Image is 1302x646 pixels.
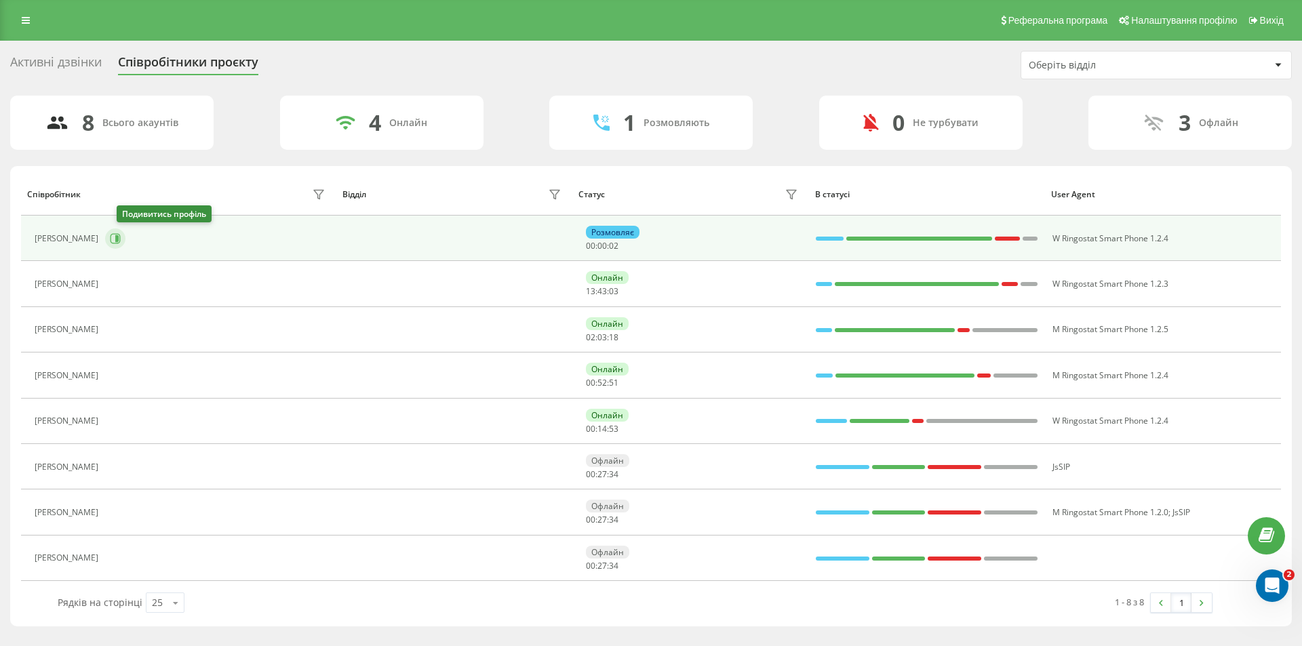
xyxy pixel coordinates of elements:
[597,468,607,480] span: 27
[1172,506,1190,518] span: JsSIP
[586,333,618,342] div: : :
[1008,15,1108,26] span: Реферальна програма
[597,423,607,435] span: 14
[597,560,607,571] span: 27
[35,553,102,563] div: [PERSON_NAME]
[586,561,618,571] div: : :
[586,423,595,435] span: 00
[609,423,618,435] span: 53
[1115,595,1144,609] div: 1 - 8 з 8
[586,454,629,467] div: Офлайн
[586,241,618,251] div: : :
[1284,569,1295,580] span: 2
[369,110,381,136] div: 4
[1256,569,1288,602] iframe: Intercom live chat
[1131,15,1237,26] span: Налаштування профілю
[586,331,595,343] span: 02
[1052,323,1168,335] span: M Ringostat Smart Phone 1.2.5
[586,560,595,571] span: 00
[609,514,618,525] span: 34
[609,285,618,297] span: 03
[35,416,102,426] div: [PERSON_NAME]
[892,110,905,136] div: 0
[82,110,94,136] div: 8
[1052,461,1070,472] span: JsSIP
[586,378,618,388] div: : :
[586,409,629,422] div: Онлайн
[1260,15,1284,26] span: Вихід
[597,331,607,343] span: 03
[597,514,607,525] span: 27
[597,285,607,297] span: 43
[609,331,618,343] span: 18
[609,560,618,571] span: 34
[815,190,1039,199] div: В статусі
[1052,415,1168,426] span: W Ringostat Smart Phone 1.2.4
[586,363,629,376] div: Онлайн
[586,515,618,525] div: : :
[27,190,81,199] div: Співробітник
[1052,369,1168,381] span: M Ringostat Smart Phone 1.2.4
[102,117,178,129] div: Всього акаунтів
[586,424,618,434] div: : :
[35,279,102,289] div: [PERSON_NAME]
[586,514,595,525] span: 00
[1199,117,1238,129] div: Офлайн
[35,508,102,517] div: [PERSON_NAME]
[609,240,618,251] span: 02
[118,55,258,76] div: Співробітники проєкту
[1052,233,1168,244] span: W Ringostat Smart Phone 1.2.4
[609,468,618,480] span: 34
[586,285,595,297] span: 13
[913,117,979,129] div: Не турбувати
[1052,506,1168,518] span: M Ringostat Smart Phone 1.2.0
[1052,278,1168,289] span: W Ringostat Smart Phone 1.2.3
[586,317,629,330] div: Онлайн
[1171,593,1191,612] a: 1
[35,325,102,334] div: [PERSON_NAME]
[586,287,618,296] div: : :
[35,462,102,472] div: [PERSON_NAME]
[1029,60,1191,71] div: Оберіть відділ
[586,240,595,251] span: 00
[586,226,639,239] div: Розмовляє
[35,234,102,243] div: [PERSON_NAME]
[586,468,595,480] span: 00
[586,500,629,512] div: Офлайн
[58,596,142,609] span: Рядків на сторінці
[644,117,709,129] div: Розмовляють
[586,546,629,559] div: Офлайн
[597,240,607,251] span: 00
[1051,190,1275,199] div: User Agent
[117,205,212,222] div: Подивитись профіль
[623,110,635,136] div: 1
[35,371,102,380] div: [PERSON_NAME]
[389,117,427,129] div: Онлайн
[597,377,607,388] span: 52
[609,377,618,388] span: 51
[578,190,605,199] div: Статус
[586,377,595,388] span: 00
[152,596,163,609] div: 25
[342,190,366,199] div: Відділ
[10,55,102,76] div: Активні дзвінки
[1179,110,1191,136] div: 3
[586,271,629,284] div: Онлайн
[586,470,618,479] div: : :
